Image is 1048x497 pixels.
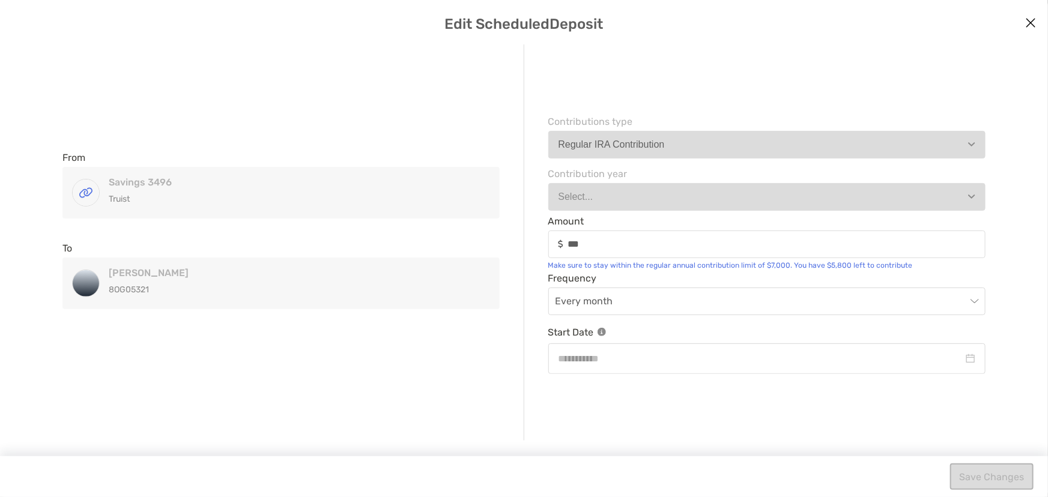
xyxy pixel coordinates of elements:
label: To [62,242,72,254]
h4: [PERSON_NAME] [109,267,452,279]
img: Information Icon [598,328,606,336]
h4: Savings 3496 [109,176,452,188]
img: Savings 3496 [73,179,99,206]
p: Start Date [548,325,986,340]
div: Select... [559,191,593,202]
span: Every month [556,288,979,315]
img: Open dropdown arrow [968,194,975,199]
img: Open dropdown arrow [968,142,975,146]
label: From [62,152,85,163]
div: Regular IRA Contribution [559,139,665,150]
img: Roth IRA [73,270,99,297]
span: Frequency [548,273,986,284]
button: Close modal [1022,14,1040,32]
button: Select... [548,183,986,211]
span: Amount [548,215,986,227]
button: Regular IRA Contribution [548,131,986,158]
img: input icon [558,239,563,248]
input: Amountinput icon [568,239,986,249]
h5: Edit Scheduled Deposit [14,16,1034,32]
p: Truist [109,191,452,206]
p: 8OG05321 [109,282,452,297]
span: Contribution year [548,168,986,179]
span: Contributions type [548,116,986,127]
div: Make sure to stay within the regular annual contribution limit of $7,000. You have $5,800 left to... [548,261,986,270]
